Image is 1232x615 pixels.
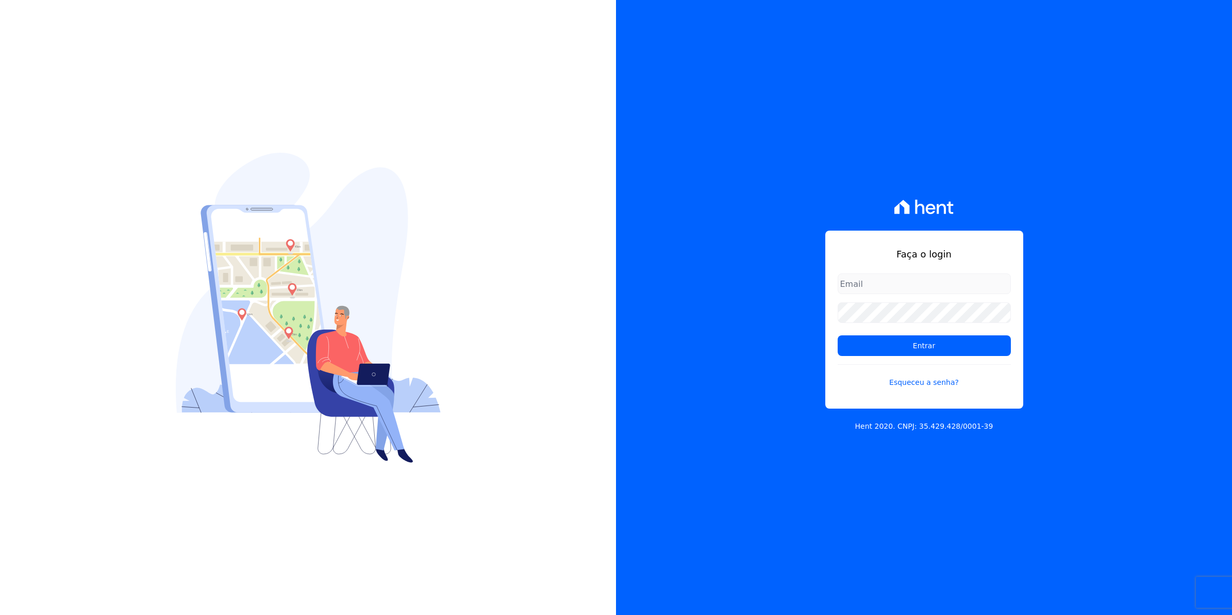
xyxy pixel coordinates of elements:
p: Hent 2020. CNPJ: 35.429.428/0001-39 [855,421,993,432]
h1: Faça o login [838,247,1011,261]
img: Login [176,153,441,463]
input: Email [838,273,1011,294]
input: Entrar [838,335,1011,356]
a: Esqueceu a senha? [838,364,1011,388]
